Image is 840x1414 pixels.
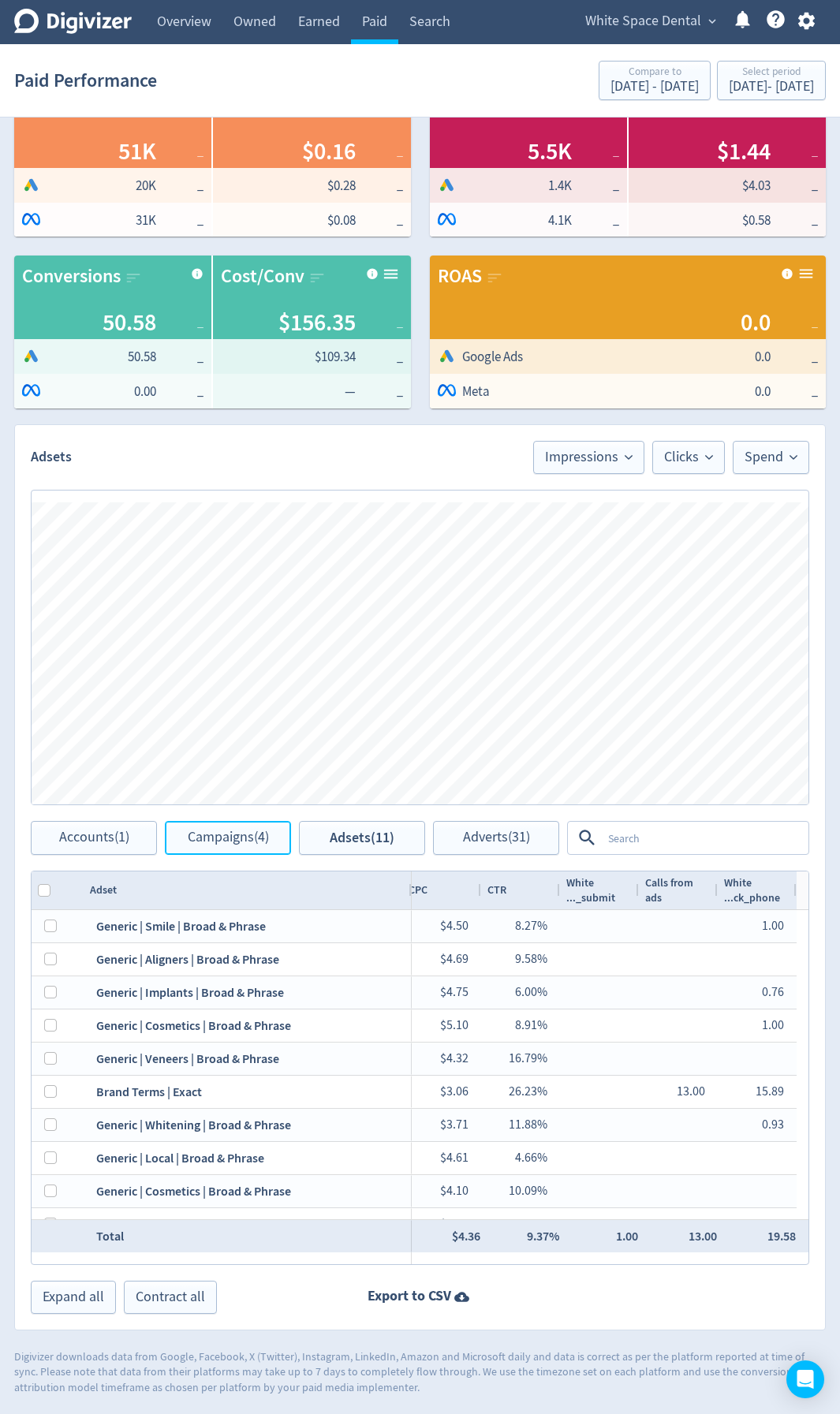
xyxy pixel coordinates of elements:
[440,944,469,975] div: $4.69
[124,1281,217,1314] button: Contract all
[725,382,771,401] span: 0.0
[741,306,771,339] span: 0.0
[406,776,463,789] button: Clicks, Legend item 2 of 3
[197,143,203,160] span: _
[515,977,547,1008] div: 6.00%
[303,776,536,789] div: Legend
[91,382,156,401] span: 0.00
[613,143,619,160] span: _
[733,441,809,474] button: Spend
[645,890,662,905] span: ads
[84,1142,412,1174] div: Generic | Local | Broad & Phrase
[729,80,814,94] div: [DATE] - [DATE]
[31,447,525,467] h2: Adsets
[14,1349,826,1396] p: Digivizer downloads data from Google, Facebook, X (Twitter), Instagram, LinkedIn, Amazon and Micr...
[452,1221,480,1252] div: $4.36
[509,1176,547,1207] div: 10.09%
[84,1009,412,1042] div: Generic | Cosmetics | Broad & Phrase
[527,1221,559,1252] div: 9.37%
[515,911,547,942] div: 8.27%
[725,348,771,367] span: 0.0
[440,1209,469,1240] div: $4.32
[264,211,356,230] span: $0.08
[509,1076,547,1107] div: 26.23%
[462,348,523,367] span: Google Ads
[724,875,752,890] span: White
[299,821,425,855] button: Adsets(11)
[515,944,547,975] div: 9.58%
[84,910,412,942] div: Generic | Smile | Broad & Phrase
[812,349,818,366] span: _
[585,9,701,34] span: White Space Dental
[786,1360,824,1398] div: Open Intercom Messenger
[767,1221,796,1252] div: 19.58
[197,382,203,400] span: _
[397,314,403,331] span: _
[677,1076,705,1107] div: 13.00
[368,1286,451,1306] strong: Export to CSV
[509,1209,547,1240] div: 12.00%
[566,890,615,905] span: ..._submit
[513,177,572,196] span: 1.4K
[32,502,808,804] div: chart, 3 series
[252,382,355,401] span: —
[509,1043,547,1074] div: 16.79%
[440,977,469,1008] div: $4.75
[566,875,594,890] span: White
[31,1281,116,1314] button: Expand all
[440,1043,469,1074] div: $4.32
[409,882,427,897] span: CPC
[303,776,393,789] button: Impressions, Legend item 1 of 3
[724,890,780,905] span: ...ck_phone
[613,177,619,194] span: _
[397,143,403,160] span: _
[264,177,356,196] span: $0.28
[812,314,818,331] span: _
[652,441,725,474] button: Clicks
[84,1208,412,1241] div: Generic | Whitening | Broad & Phrase
[762,1010,784,1041] div: 1.00
[717,61,826,100] button: Select period[DATE]- [DATE]
[664,450,713,464] span: Clicks
[84,1076,412,1108] div: Brand Terms | Exact
[476,776,536,789] button: Spend, Legend item 3 of 3
[756,1076,784,1107] div: 15.89
[103,211,156,230] span: 31K
[43,1290,104,1304] span: Expand all
[103,177,156,196] span: 20K
[729,66,814,80] div: Select period
[397,349,403,366] span: _
[613,211,619,229] span: _
[188,830,269,845] span: Campaigns (4)
[103,306,156,339] span: 50.58
[278,306,356,339] span: $156.35
[84,1175,412,1207] div: Generic | Cosmetics | Broad & Phrase
[433,821,559,855] button: Adverts(31)
[679,177,771,196] span: $4.03
[302,135,356,168] span: $0.16
[84,976,412,1009] div: Generic | Implants | Broad & Phrase
[599,61,711,100] button: Compare to[DATE] - [DATE]
[717,135,771,168] span: $1.44
[533,441,644,474] button: Impressions
[197,177,203,194] span: _
[463,830,530,845] span: Adverts (31)
[762,977,784,1008] div: 0.76
[812,382,818,400] span: _
[221,263,304,290] div: Cost/Conv
[545,450,633,464] span: Impressions
[679,211,771,230] span: $0.58
[509,1110,547,1140] div: 11.88%
[397,382,403,400] span: _
[689,1221,717,1252] div: 13.00
[528,135,572,168] span: 5.5K
[604,1209,626,1240] div: 1.00
[197,349,203,366] span: _
[84,1043,412,1075] div: Generic | Veneers | Broad & Phrase
[31,821,157,855] button: Accounts(1)
[252,348,355,367] span: $109.34
[812,143,818,160] span: _
[22,263,121,290] div: Conversions
[397,177,403,194] span: _
[610,66,699,80] div: Compare to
